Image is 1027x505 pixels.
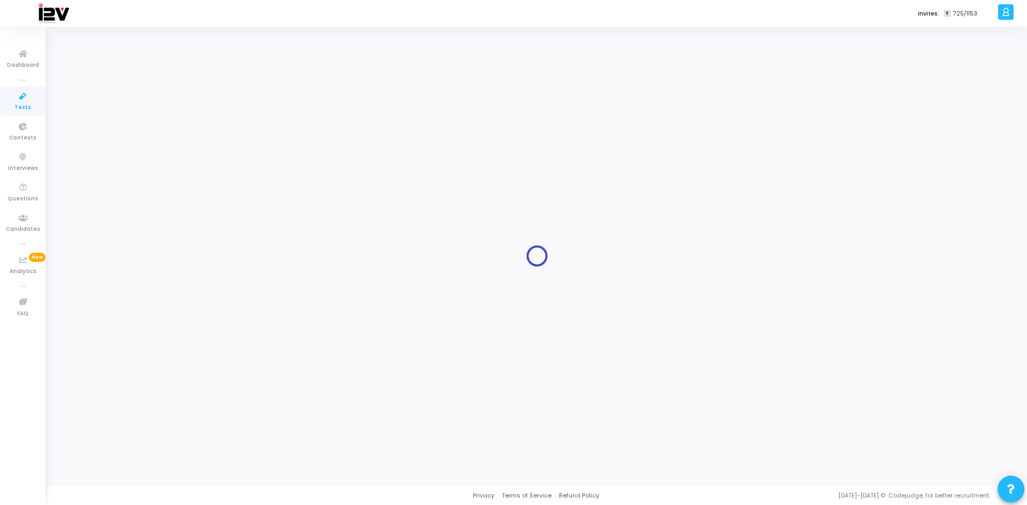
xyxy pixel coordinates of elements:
[599,491,1014,500] div: [DATE]-[DATE] © Codejudge, for better recruitment.
[38,3,69,24] img: logo
[473,491,494,500] a: Privacy
[918,9,939,18] label: Invites:
[10,267,36,276] span: Analytics
[9,134,36,143] span: Contests
[7,195,38,204] span: Questions
[559,491,599,500] a: Refund Policy
[7,61,39,70] span: Dashboard
[17,309,28,318] span: FAQ
[6,225,40,234] span: Candidates
[502,491,551,500] a: Terms of Service
[953,9,977,18] span: 725/1153
[14,103,31,112] span: Tests
[29,253,45,262] span: New
[8,164,38,173] span: Interviews
[944,10,951,18] span: T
